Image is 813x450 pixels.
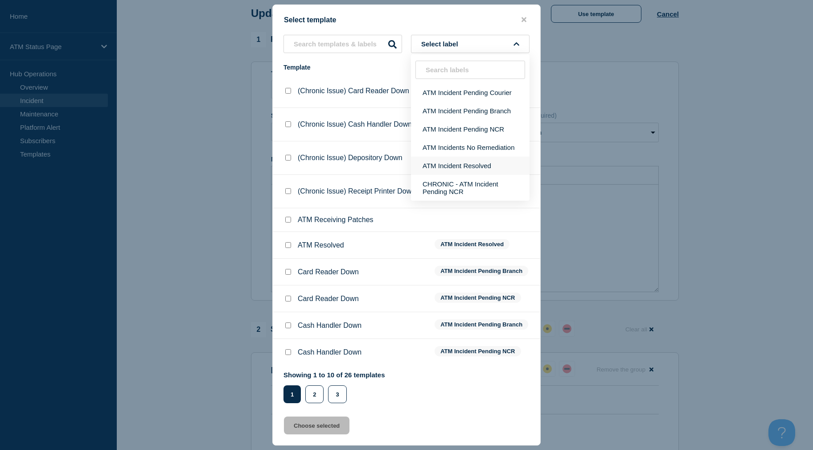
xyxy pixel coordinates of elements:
input: (Chronic Issue) Depository Down checkbox [285,155,291,161]
input: Cash Handler Down checkbox [285,322,291,328]
span: ATM Incident Pending NCR [435,346,521,356]
button: 2 [305,385,324,403]
button: ATM Incident Pending NCR [411,120,530,138]
input: Cash Handler Down checkbox [285,349,291,355]
button: ATM Incidents No Remediation [411,138,530,157]
p: (Chronic Issue) Card Reader Down [298,87,409,95]
input: (Chronic Issue) Receipt Printer Down checkbox [285,188,291,194]
input: Card Reader Down checkbox [285,269,291,275]
button: Select label [411,35,530,53]
input: Search labels [415,61,525,79]
input: ATM Receiving Patches checkbox [285,217,291,223]
span: ATM Incident Pending Branch [435,266,528,276]
button: ATM Incident Pending Branch [411,102,530,120]
button: close button [519,16,529,24]
p: (Chronic Issue) Depository Down [298,154,402,162]
span: ATM Incident Resolved [435,239,509,249]
div: Template [283,64,426,71]
button: ATM Incident Resolved [411,157,530,175]
input: (Chronic Issue) Card Reader Down checkbox [285,88,291,94]
p: Cash Handler Down [298,322,361,330]
p: Card Reader Down [298,295,359,303]
p: ATM Receiving Patches [298,216,374,224]
button: CHRONIC - ATM Incident Pending NCR [411,175,530,201]
p: (Chronic Issue) Receipt Printer Down [298,187,415,195]
p: Cash Handler Down [298,348,361,356]
input: Card Reader Down checkbox [285,296,291,301]
span: Select label [421,40,462,48]
p: Card Reader Down [298,268,359,276]
p: ATM Resolved [298,241,344,249]
button: Choose selected [284,417,349,434]
p: (Chronic Issue) Cash Handler Down [298,120,412,128]
div: Select template [273,16,540,24]
input: (Chronic Issue) Cash Handler Down checkbox [285,121,291,127]
span: ATM Incident Pending Branch [435,319,528,330]
input: Search templates & labels [283,35,402,53]
button: ATM Incident Pending Courier [411,83,530,102]
button: 3 [328,385,346,403]
p: Showing 1 to 10 of 26 templates [283,371,385,379]
span: ATM Incident Pending NCR [435,293,521,303]
input: ATM Resolved checkbox [285,242,291,248]
button: 1 [283,385,301,403]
